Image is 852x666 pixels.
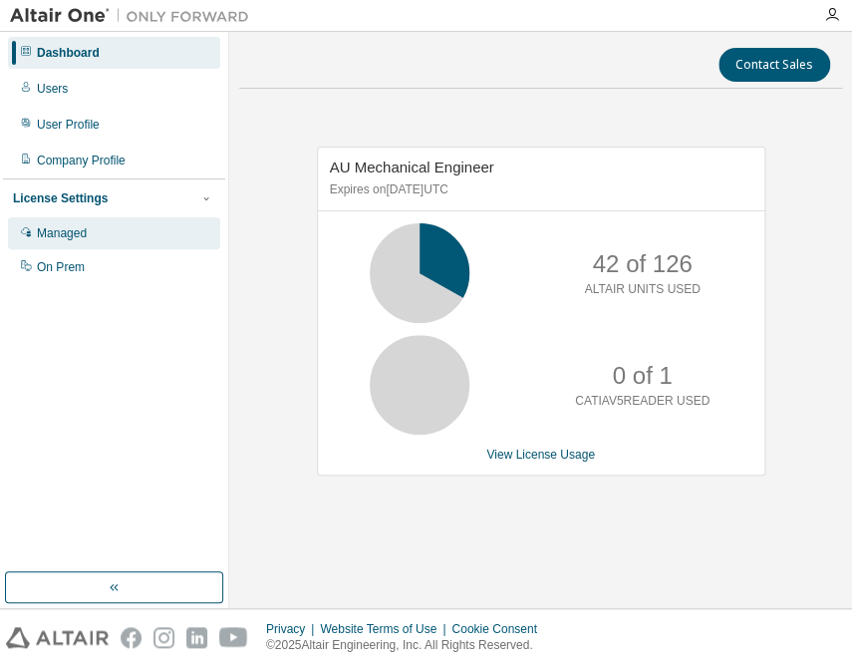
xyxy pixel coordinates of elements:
[584,281,700,298] p: ALTAIR UNITS USED
[13,190,108,206] div: License Settings
[330,181,747,198] p: Expires on [DATE] UTC
[330,159,494,175] span: AU Mechanical Engineer
[575,393,710,410] p: CATIAV5READER USED
[37,117,100,133] div: User Profile
[121,627,142,648] img: facebook.svg
[37,153,126,168] div: Company Profile
[320,621,451,637] div: Website Terms of Use
[186,627,207,648] img: linkedin.svg
[37,225,87,241] div: Managed
[266,621,320,637] div: Privacy
[153,627,174,648] img: instagram.svg
[37,81,68,97] div: Users
[718,48,830,82] button: Contact Sales
[266,637,549,654] p: © 2025 Altair Engineering, Inc. All Rights Reserved.
[486,448,595,462] a: View License Usage
[219,627,248,648] img: youtube.svg
[37,45,100,61] div: Dashboard
[592,247,692,281] p: 42 of 126
[10,6,259,26] img: Altair One
[6,627,109,648] img: altair_logo.svg
[37,259,85,275] div: On Prem
[612,359,672,393] p: 0 of 1
[451,621,548,637] div: Cookie Consent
